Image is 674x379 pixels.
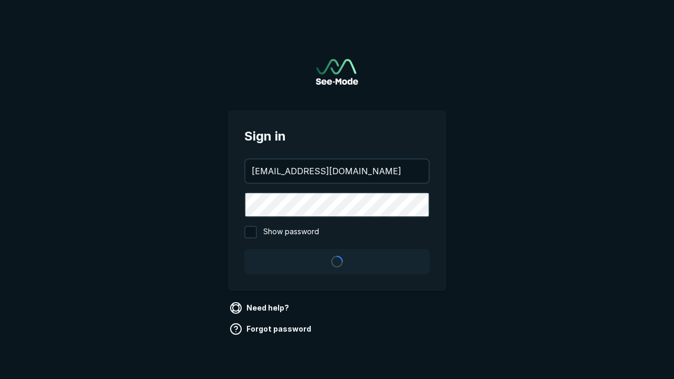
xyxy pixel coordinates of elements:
img: See-Mode Logo [316,59,358,85]
span: Show password [263,226,319,238]
a: Forgot password [227,321,315,337]
span: Sign in [244,127,430,146]
input: your@email.com [245,159,429,183]
a: Need help? [227,300,293,316]
a: Go to sign in [316,59,358,85]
